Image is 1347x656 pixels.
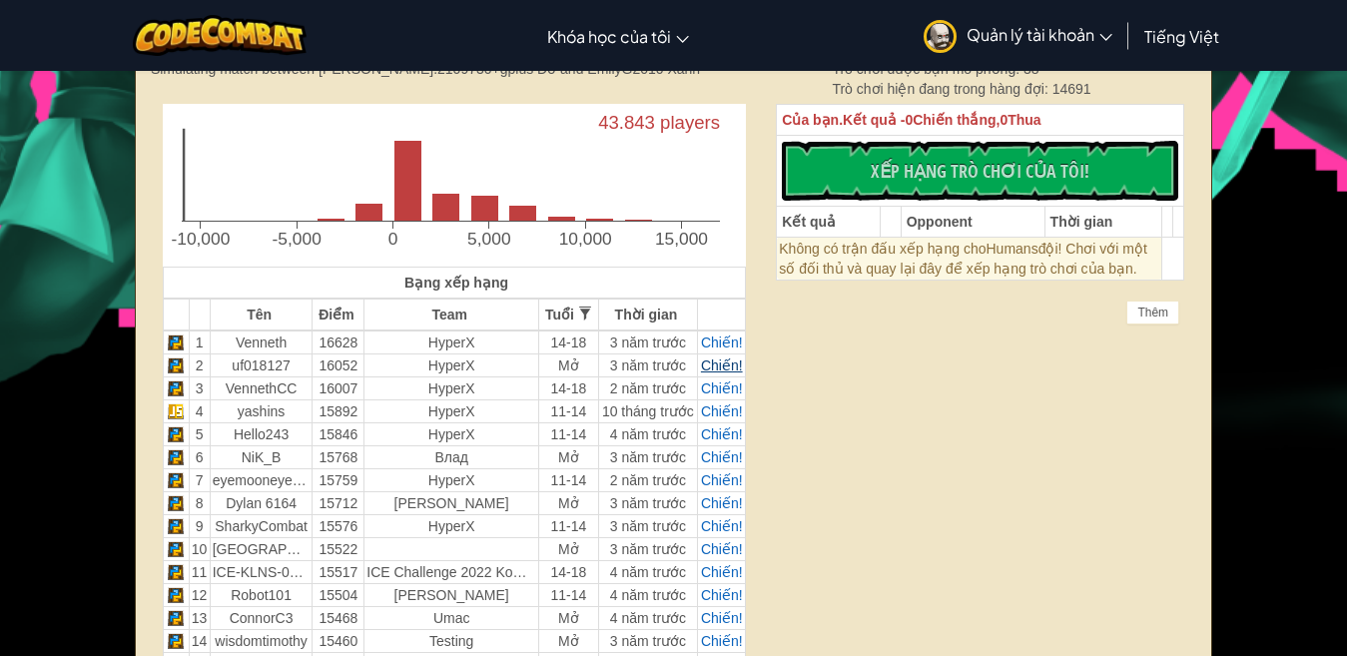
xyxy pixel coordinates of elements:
[364,630,539,653] td: Testing
[701,380,743,396] span: Chiến!
[598,354,698,377] td: 3 năm trước
[210,515,313,538] td: SharkyCombat
[539,330,598,354] td: 14-18
[539,538,598,561] td: Mở
[598,607,698,630] td: 4 năm trước
[189,469,210,492] td: 7
[313,400,364,423] td: 15892
[598,561,698,584] td: 4 năm trước
[599,112,721,133] text: 43.843 players
[598,515,698,538] td: 3 năm trước
[598,423,698,446] td: 4 năm trước
[701,449,743,465] a: Chiến!
[832,61,1023,77] span: Trò chơi được bạn mô phỏng:
[313,538,364,561] td: 15522
[313,377,364,400] td: 16007
[871,159,1089,184] span: Xếp hạng trò chơi của tôi!
[189,630,210,653] td: 14
[210,330,313,354] td: Venneth
[364,584,539,607] td: [PERSON_NAME]
[189,400,210,423] td: 4
[210,354,313,377] td: uf018127
[210,299,313,330] th: Tên
[539,492,598,515] td: Mở
[539,423,598,446] td: 11-14
[210,561,313,584] td: ICE-KLNS-0412
[701,633,743,649] a: Chiến!
[701,426,743,442] span: Chiến!
[1044,206,1161,237] th: Thời gian
[1023,61,1039,77] span: 38
[189,446,210,469] td: 6
[273,229,322,249] text: -5,000
[777,206,881,237] th: Kết quả
[777,237,1162,280] td: Humans
[189,354,210,377] td: 2
[701,403,743,419] a: Chiến!
[189,561,210,584] td: 11
[924,20,957,53] img: avatar
[133,15,308,56] img: CodeCombat logo
[782,141,1178,201] button: Xếp hạng trò chơi của tôi!
[779,241,1147,277] span: đội! Chơi với một số đối thủ và quay lại đây để xếp hạng trò chơi của bạn.
[388,229,398,249] text: 0
[598,299,698,330] th: Thời gian
[843,112,905,128] span: Kết quả -
[539,377,598,400] td: 14-18
[364,469,539,492] td: HyperX
[364,400,539,423] td: HyperX
[777,104,1184,135] th: 0 0
[1052,81,1091,97] span: 14691
[598,538,698,561] td: 3 năm trước
[598,377,698,400] td: 2 năm trước
[598,630,698,653] td: 3 năm trước
[539,584,598,607] td: 11-14
[598,330,698,354] td: 3 năm trước
[701,564,743,580] span: Chiến!
[313,423,364,446] td: 15846
[701,472,743,488] a: Chiến!
[189,492,210,515] td: 8
[313,584,364,607] td: 15504
[189,330,210,354] td: 1
[364,446,539,469] td: Влад
[598,584,698,607] td: 4 năm trước
[914,4,1122,67] a: Quản lý tài khoản
[189,377,210,400] td: 3
[313,446,364,469] td: 15768
[189,607,210,630] td: 13
[547,26,671,47] span: Khóa học của tôi
[210,446,313,469] td: NiK_B
[364,561,539,584] td: ICE Challenge 2022 Kowloon Screening Round
[313,607,364,630] td: 15468
[189,584,210,607] td: 12
[539,400,598,423] td: 11-14
[656,229,709,249] text: 15,000
[701,495,743,511] a: Chiến!
[901,206,1044,237] th: Opponent
[171,229,230,249] text: -10,000
[539,630,598,653] td: Mở
[364,354,539,377] td: HyperX
[598,469,698,492] td: 2 năm trước
[364,299,539,330] th: Team
[313,492,364,515] td: 15712
[210,584,313,607] td: Robot101
[210,400,313,423] td: yashins
[210,469,313,492] td: eyemooneye_lu
[598,400,698,423] td: 10 tháng trước
[539,561,598,584] td: 14-18
[210,607,313,630] td: ConnorC3
[779,241,986,257] span: Không có trận đấu xếp hạng cho
[404,275,508,291] span: Bạng xếp hạng
[701,357,743,373] a: Chiến!
[364,377,539,400] td: HyperX
[364,492,539,515] td: [PERSON_NAME]
[701,518,743,534] a: Chiến!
